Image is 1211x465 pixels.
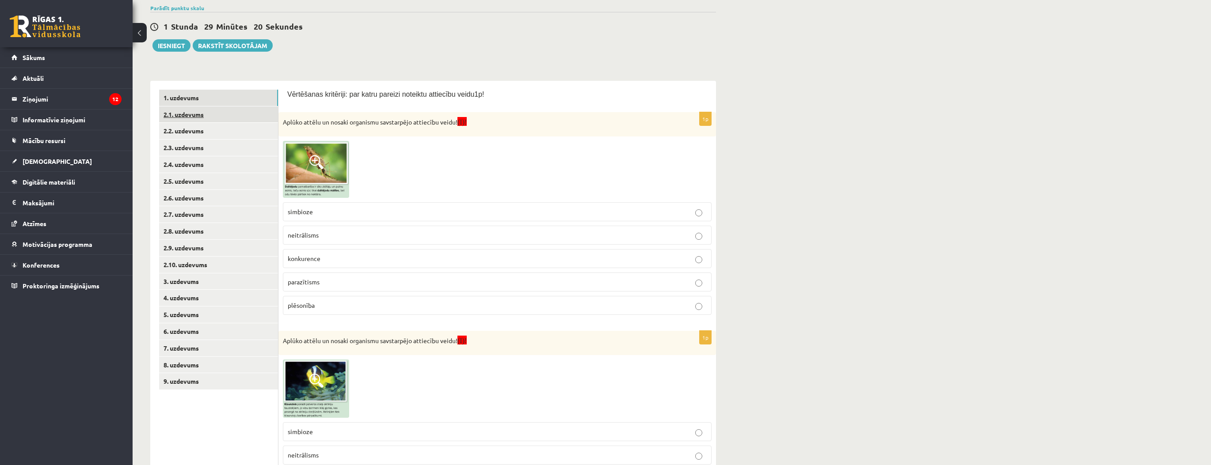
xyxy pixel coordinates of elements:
[288,278,320,286] span: parazītisms
[695,429,702,436] input: simbioze
[457,118,467,126] span: (I)!
[159,156,278,173] a: 2.4. uzdevums
[159,190,278,206] a: 2.6. uzdevums
[23,193,122,213] legend: Maksājumi
[23,157,92,165] span: [DEMOGRAPHIC_DATA]
[11,276,122,296] a: Proktoringa izmēģinājums
[23,53,45,61] span: Sākums
[283,141,349,198] img: 1.png
[23,89,122,109] legend: Ziņojumi
[288,427,313,435] span: simbioze
[254,21,263,31] span: 20
[159,173,278,189] a: 2.5. uzdevums
[11,193,122,213] a: Maksājumi
[159,257,278,273] a: 2.10. uzdevums
[11,68,122,88] a: Aktuāli
[695,256,702,263] input: konkurence
[266,21,303,31] span: Sekundes
[283,335,667,345] p: Aplūko attēlu un nosaki organismu savstarpējo attiecību veidu!
[695,453,702,460] input: neitrālisms
[11,151,122,171] a: [DEMOGRAPHIC_DATA]
[159,123,278,139] a: 2.2. uzdevums
[23,136,65,144] span: Mācību resursi
[288,231,319,239] span: neitrālisms
[193,39,273,52] a: Rakstīt skolotājam
[23,110,122,130] legend: Informatīvie ziņojumi
[159,306,278,323] a: 5. uzdevums
[159,373,278,389] a: 9. uzdevums
[699,330,712,344] p: 1p
[11,47,122,68] a: Sākums
[159,106,278,123] a: 2.1. uzdevums
[11,213,122,234] a: Atzīmes
[23,219,46,227] span: Atzīmes
[23,282,99,290] span: Proktoringa izmēģinājums
[695,280,702,287] input: parazītisms
[109,93,122,105] i: 12
[159,90,278,106] a: 1. uzdevums
[288,208,313,215] span: simbioze
[457,337,467,344] span: (I)!
[695,233,702,240] input: neitrālisms
[159,273,278,290] a: 3. uzdevums
[695,209,702,216] input: simbioze
[159,357,278,373] a: 8. uzdevums
[159,323,278,340] a: 6. uzdevums
[171,21,198,31] span: Stunda
[150,4,204,11] a: Parādīt punktu skalu
[10,15,80,38] a: Rīgas 1. Tālmācības vidusskola
[11,110,122,130] a: Informatīvie ziņojumi
[23,74,44,82] span: Aktuāli
[159,223,278,239] a: 2.8. uzdevums
[159,140,278,156] a: 2.3. uzdevums
[152,39,190,52] button: Iesniegt
[159,240,278,256] a: 2.9. uzdevums
[283,359,349,418] img: 1.png
[204,21,213,31] span: 29
[11,130,122,151] a: Mācību resursi
[287,91,484,98] span: Vērtēšanas kritēriji: par katru pareizi noteiktu attiecību veidu1p!
[288,301,315,309] span: plēsonība
[23,240,92,248] span: Motivācijas programma
[288,451,319,459] span: neitrālisms
[288,254,320,262] span: konkurence
[23,178,75,186] span: Digitālie materiāli
[159,290,278,306] a: 4. uzdevums
[11,89,122,109] a: Ziņojumi12
[159,340,278,356] a: 7. uzdevums
[11,234,122,254] a: Motivācijas programma
[283,117,667,127] p: Aplūko attēlu un nosaki organismu savstarpējo attiecību veidu!
[164,21,168,31] span: 1
[11,255,122,275] a: Konferences
[159,206,278,223] a: 2.7. uzdevums
[11,172,122,192] a: Digitālie materiāli
[216,21,248,31] span: Minūtes
[699,112,712,126] p: 1p
[23,261,60,269] span: Konferences
[695,303,702,310] input: plēsonība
